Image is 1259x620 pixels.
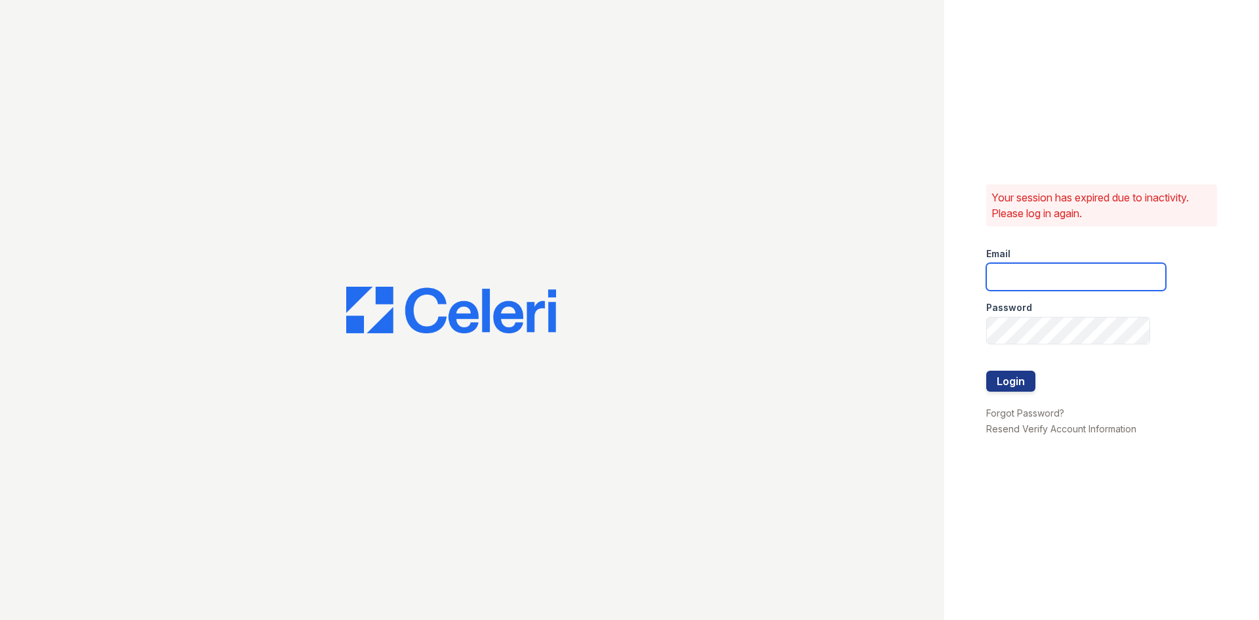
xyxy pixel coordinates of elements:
[986,301,1032,314] label: Password
[986,247,1010,260] label: Email
[991,190,1212,221] p: Your session has expired due to inactivity. Please log in again.
[986,407,1064,419] a: Forgot Password?
[986,423,1136,434] a: Resend Verify Account Information
[346,287,556,334] img: CE_Logo_Blue-a8612792a0a2168367f1c8372b55b34899dd931a85d93a1a3d3e32e68fde9ad4.png
[986,371,1035,392] button: Login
